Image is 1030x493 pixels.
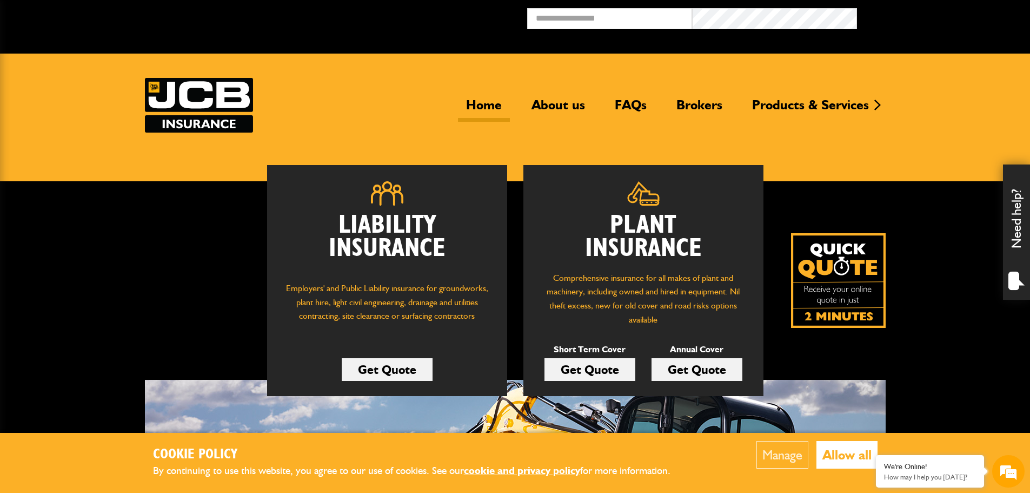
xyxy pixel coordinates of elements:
[540,214,747,260] h2: Plant Insurance
[283,281,491,333] p: Employers' and Public Liability insurance for groundworks, plant hire, light civil engineering, d...
[153,446,688,463] h2: Cookie Policy
[652,343,742,357] p: Annual Cover
[342,358,433,381] a: Get Quote
[744,97,877,122] a: Products & Services
[884,462,976,471] div: We're Online!
[540,271,747,326] p: Comprehensive insurance for all makes of plant and machinery, including owned and hired in equipm...
[652,358,742,381] a: Get Quote
[756,441,808,469] button: Manage
[523,97,593,122] a: About us
[607,97,655,122] a: FAQs
[1003,165,1030,300] div: Need help?
[145,78,253,133] img: JCB Insurance Services logo
[857,8,1022,25] button: Broker Login
[544,358,635,381] a: Get Quote
[884,473,976,481] p: How may I help you today?
[464,464,580,477] a: cookie and privacy policy
[791,233,886,328] img: Quick Quote
[153,463,688,479] p: By continuing to use this website, you agree to our use of cookies. See our for more information.
[283,214,491,271] h2: Liability Insurance
[544,343,635,357] p: Short Term Cover
[458,97,510,122] a: Home
[816,441,878,469] button: Allow all
[145,78,253,133] a: JCB Insurance Services
[668,97,730,122] a: Brokers
[791,233,886,328] a: Get your insurance quote isn just 2-minutes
